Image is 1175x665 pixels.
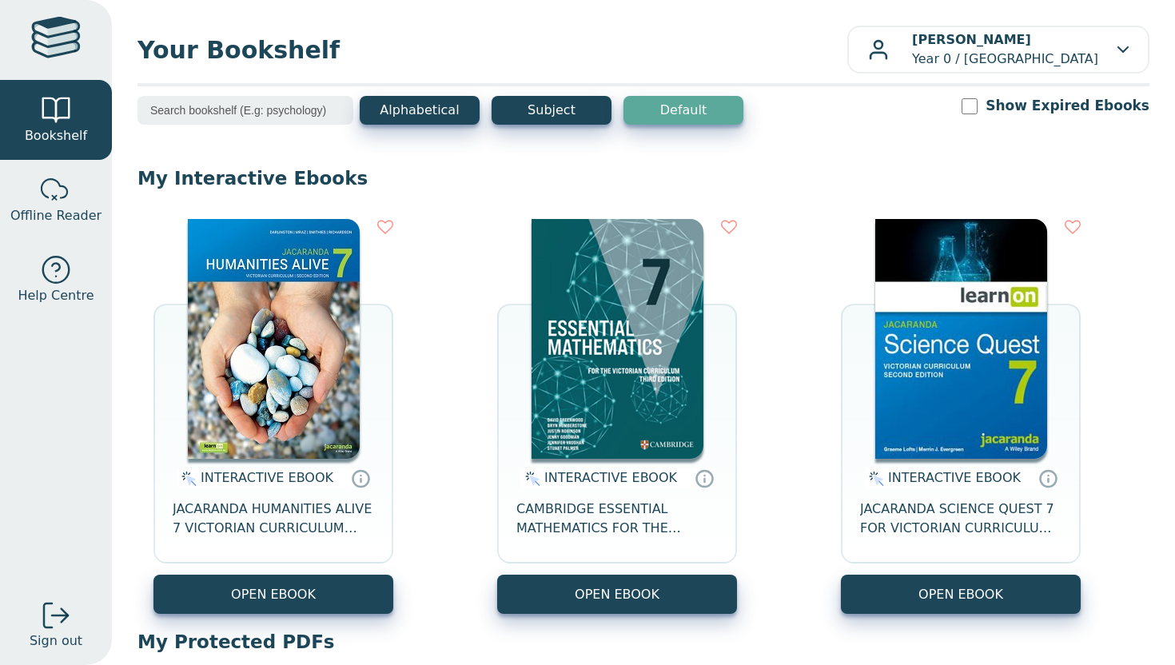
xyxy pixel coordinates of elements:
[173,500,374,538] span: JACARANDA HUMANITIES ALIVE 7 VICTORIAN CURRICULUM LEARNON EBOOK 2E
[18,286,94,305] span: Help Centre
[10,206,102,225] span: Offline Reader
[137,630,1149,654] p: My Protected PDFs
[188,219,360,459] img: 429ddfad-7b91-e911-a97e-0272d098c78b.jpg
[516,500,718,538] span: CAMBRIDGE ESSENTIAL MATHEMATICS FOR THE VICTORIAN CURRICULUM YEAR 7 EBOOK 3E
[695,468,714,488] a: Interactive eBooks are accessed online via the publisher’s portal. They contain interactive resou...
[875,219,1047,459] img: 329c5ec2-5188-ea11-a992-0272d098c78b.jpg
[888,470,1021,485] span: INTERACTIVE EBOOK
[532,219,703,459] img: a4cdec38-c0cf-47c5-bca4-515c5eb7b3e9.png
[912,30,1098,69] p: Year 0 / [GEOGRAPHIC_DATA]
[492,96,611,125] button: Subject
[153,575,393,614] button: OPEN EBOOK
[137,96,353,125] input: Search bookshelf (E.g: psychology)
[30,631,82,651] span: Sign out
[623,96,743,125] button: Default
[360,96,480,125] button: Alphabetical
[1038,468,1057,488] a: Interactive eBooks are accessed online via the publisher’s portal. They contain interactive resou...
[137,166,1149,190] p: My Interactive Ebooks
[177,469,197,488] img: interactive.svg
[137,32,847,68] span: Your Bookshelf
[520,469,540,488] img: interactive.svg
[860,500,1061,538] span: JACARANDA SCIENCE QUEST 7 FOR VICTORIAN CURRICULUM LEARNON 2E EBOOK
[841,575,1081,614] button: OPEN EBOOK
[201,470,333,485] span: INTERACTIVE EBOOK
[497,575,737,614] button: OPEN EBOOK
[864,469,884,488] img: interactive.svg
[986,96,1149,116] label: Show Expired Ebooks
[544,470,677,485] span: INTERACTIVE EBOOK
[847,26,1149,74] button: [PERSON_NAME]Year 0 / [GEOGRAPHIC_DATA]
[25,126,87,145] span: Bookshelf
[351,468,370,488] a: Interactive eBooks are accessed online via the publisher’s portal. They contain interactive resou...
[912,32,1031,47] b: [PERSON_NAME]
